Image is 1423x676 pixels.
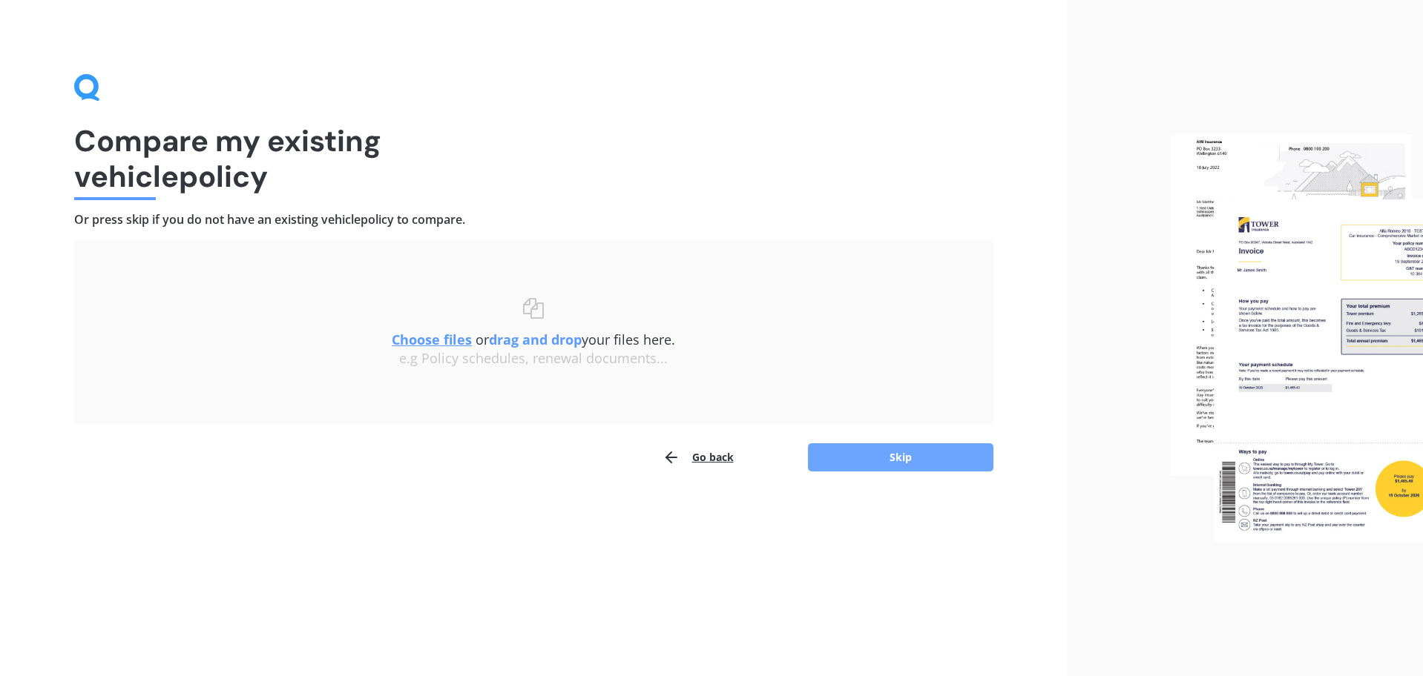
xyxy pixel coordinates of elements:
[392,331,675,348] span: or your files here.
[808,443,993,471] button: Skip
[392,331,472,348] u: Choose files
[489,331,582,348] b: drag and drop
[74,212,993,228] h4: Or press skip if you do not have an existing vehicle policy to compare.
[104,351,964,367] div: e.g Policy schedules, renewal documents...
[1170,134,1423,542] img: files.webp
[74,123,993,194] h1: Compare my existing vehicle policy
[663,443,734,472] button: Go back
